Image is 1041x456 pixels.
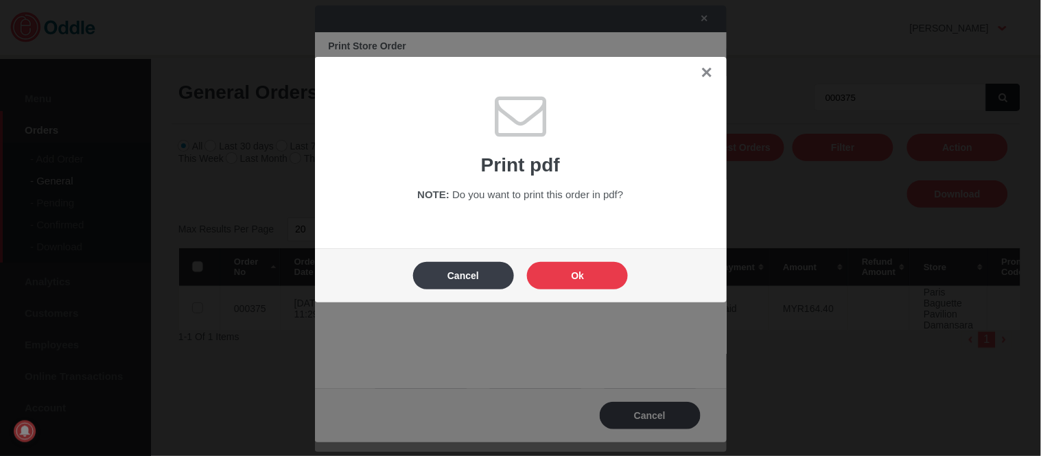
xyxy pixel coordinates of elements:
[701,64,713,82] a: ✕
[417,189,449,200] span: NOTE:
[336,154,706,176] h1: Print pdf
[413,262,514,289] button: Cancel
[452,189,623,200] span: Do you want to print this order in pdf?
[527,262,628,289] button: Ok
